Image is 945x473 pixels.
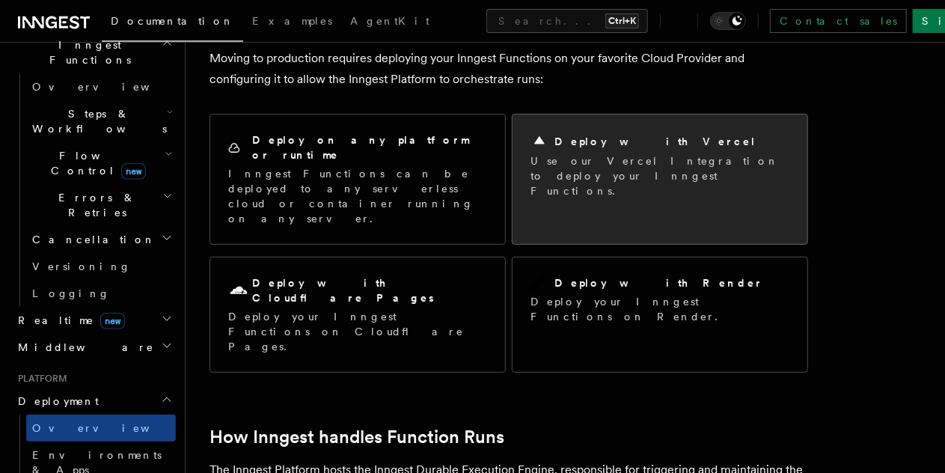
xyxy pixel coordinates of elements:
span: AgentKit [350,15,429,27]
a: Deploy on any platform or runtimeInngest Functions can be deployed to any serverless cloud or con... [210,114,506,245]
a: Overview [26,415,176,442]
span: Versioning [32,260,131,272]
button: Toggle dark mode [710,12,746,30]
p: Use our Vercel Integration to deploy your Inngest Functions. [530,153,789,198]
a: Contact sales [770,9,907,33]
span: Logging [32,287,110,299]
button: Search...Ctrl+K [486,9,648,33]
span: Overview [32,422,186,434]
span: Examples [252,15,332,27]
button: Realtimenew [12,307,176,334]
button: Steps & Workflows [26,100,176,142]
span: Errors & Retries [26,190,162,220]
kbd: Ctrl+K [605,13,639,28]
a: Deploy with Cloudflare PagesDeploy your Inngest Functions on Cloudflare Pages. [210,257,506,373]
a: Examples [243,4,341,40]
div: Inngest Functions [12,73,176,307]
span: Inngest Functions [12,37,162,67]
p: Moving to production requires deploying your Inngest Functions on your favorite Cloud Provider an... [210,48,808,90]
span: Realtime [12,313,125,328]
h2: Deploy with Vercel [554,134,756,149]
p: Inngest Functions can be deployed to any serverless cloud or container running on any server. [228,166,487,226]
button: Deployment [12,388,176,415]
a: Deploy with VercelUse our Vercel Integration to deploy your Inngest Functions. [512,114,808,245]
a: Deploy with RenderDeploy your Inngest Functions on Render. [512,257,808,373]
span: Documentation [111,15,234,27]
button: Inngest Functions [12,31,176,73]
span: Cancellation [26,232,156,247]
span: Middleware [12,340,154,355]
button: Middleware [12,334,176,361]
p: Deploy your Inngest Functions on Cloudflare Pages. [228,309,487,354]
span: Flow Control [26,148,165,178]
a: Overview [26,73,176,100]
a: Logging [26,280,176,307]
h2: Deploy on any platform or runtime [252,132,487,162]
span: Overview [32,81,186,93]
svg: Cloudflare [228,281,249,302]
span: Platform [12,373,67,385]
span: new [100,313,125,329]
button: Flow Controlnew [26,142,176,184]
a: Documentation [102,4,243,42]
a: AgentKit [341,4,438,40]
span: Steps & Workflows [26,106,167,136]
h2: Deploy with Render [554,275,763,290]
a: Versioning [26,253,176,280]
a: How Inngest handles Function Runs [210,427,504,448]
p: Deploy your Inngest Functions on Render. [530,294,789,324]
span: new [121,163,146,180]
h2: Deploy with Cloudflare Pages [252,275,487,305]
button: Errors & Retries [26,184,176,226]
span: Deployment [12,394,99,409]
button: Cancellation [26,226,176,253]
